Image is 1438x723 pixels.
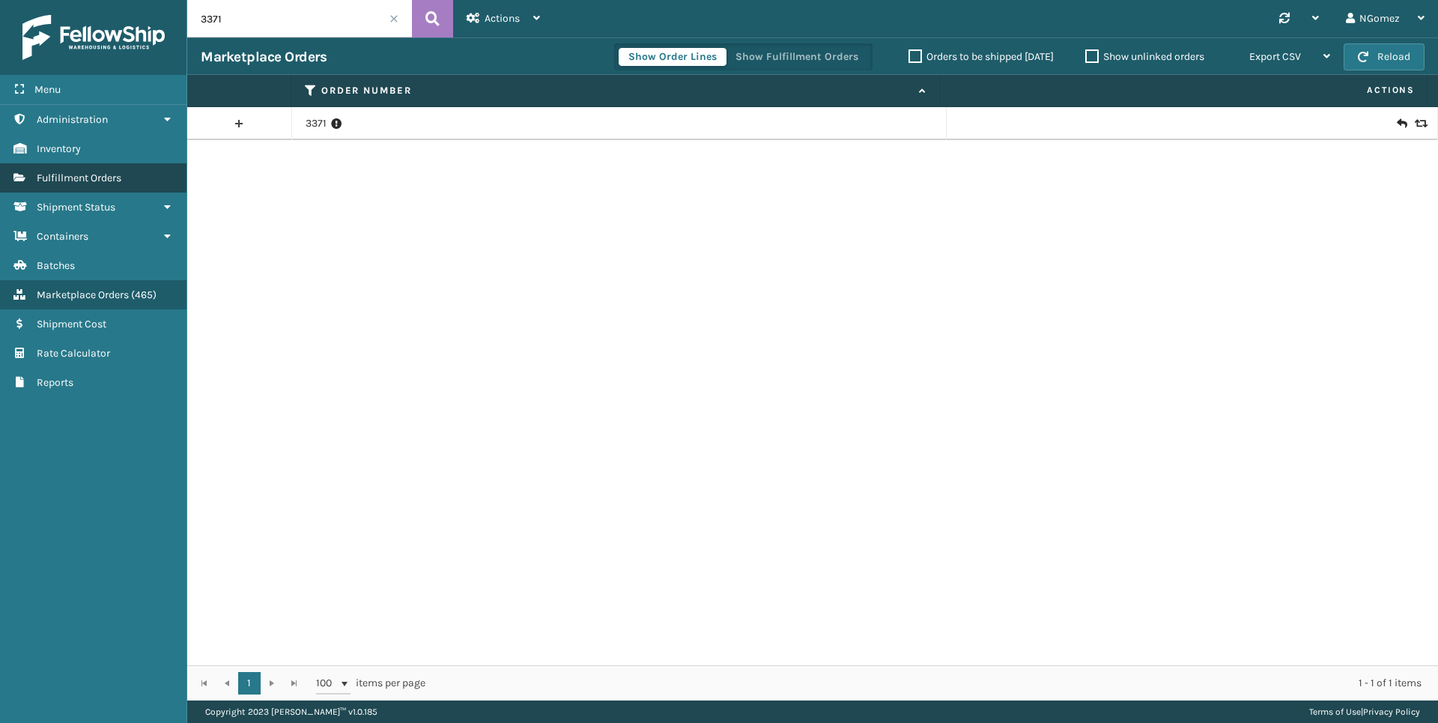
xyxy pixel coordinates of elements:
div: | [1309,701,1420,723]
a: Terms of Use [1309,707,1361,717]
img: logo [22,15,165,60]
span: Reports [37,376,73,389]
span: Actions [945,78,1424,103]
i: Create Return Label [1397,116,1406,131]
label: Order Number [321,84,911,97]
span: Shipment Cost [37,318,106,330]
span: Inventory [37,142,81,155]
button: Reload [1344,43,1425,70]
button: Show Order Lines [619,48,726,66]
a: Privacy Policy [1363,707,1420,717]
span: Actions [485,12,520,25]
label: Show unlinked orders [1085,50,1204,63]
span: items per page [316,672,425,695]
p: Copyright 2023 [PERSON_NAME]™ v 1.0.185 [205,701,377,723]
span: 100 [316,676,339,691]
span: Shipment Status [37,201,115,214]
a: 3371 [306,116,327,131]
button: Show Fulfillment Orders [726,48,868,66]
span: Containers [37,230,88,243]
i: Replace [1415,118,1424,129]
span: Rate Calculator [37,347,110,360]
a: 1 [238,672,261,695]
span: Export CSV [1249,50,1301,63]
span: Administration [37,113,108,126]
h3: Marketplace Orders [201,48,327,66]
span: Marketplace Orders [37,288,129,301]
label: Orders to be shipped [DATE] [908,50,1054,63]
span: Menu [34,83,61,96]
span: Batches [37,259,75,272]
span: Fulfillment Orders [37,172,121,184]
span: ( 465 ) [131,288,157,301]
div: 1 - 1 of 1 items [446,676,1422,691]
